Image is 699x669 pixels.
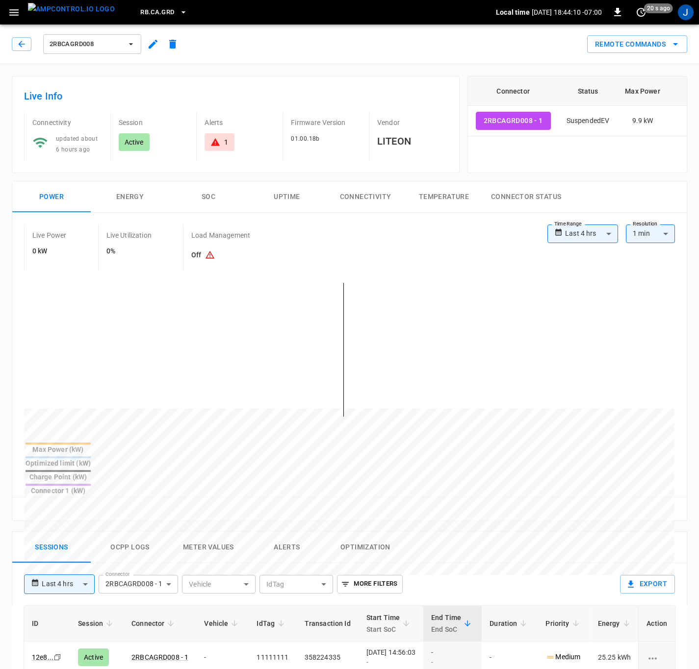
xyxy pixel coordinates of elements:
button: Connectivity [326,181,405,213]
h6: 0 kW [32,246,67,257]
button: RB.CA.GRD [136,3,191,22]
td: SuspendedEV [559,106,618,136]
button: Ocpp logs [91,532,169,563]
td: 9.9 kW [617,106,668,136]
div: End Time [431,612,461,635]
th: Connector [468,76,559,106]
label: Time Range [554,220,582,228]
span: 01.00.18b [291,135,320,142]
button: 2RBCAGRD008 [43,34,141,54]
span: IdTag [257,618,287,629]
p: Start SoC [366,623,400,635]
button: More Filters [337,575,402,594]
p: Local time [496,7,530,17]
div: 1 min [626,224,675,243]
th: Max Power [617,76,668,106]
span: 2RBCAGRD008 [50,39,122,50]
span: updated about 6 hours ago [56,135,98,153]
img: ampcontrol.io logo [28,3,115,15]
div: remote commands options [587,35,687,53]
label: Resolution [633,220,657,228]
span: End TimeEnd SoC [431,612,474,635]
div: 1 [224,137,228,147]
h6: Live Info [24,88,447,104]
p: Live Utilization [106,230,152,240]
p: Active [125,137,144,147]
button: SOC [169,181,248,213]
p: End SoC [431,623,461,635]
button: set refresh interval [633,4,649,20]
div: profile-icon [678,4,694,20]
p: Live Power [32,230,67,240]
span: Duration [490,618,530,629]
span: 20 s ago [644,3,673,13]
h6: LITEON [377,133,447,149]
span: Session [78,618,116,629]
div: Last 4 hrs [42,575,95,594]
button: Alerts [248,532,326,563]
button: Connector Status [483,181,569,213]
button: Energy [91,181,169,213]
button: Optimization [326,532,405,563]
button: Existing capacity schedules won’t take effect because Load Management is turned off. To activate ... [201,246,219,265]
button: Remote Commands [587,35,687,53]
p: Load Management [191,230,250,240]
span: Connector [131,618,177,629]
th: Status [559,76,618,106]
p: Alerts [205,118,275,127]
span: Energy [598,618,633,629]
button: Uptime [248,181,326,213]
th: ID [24,606,70,642]
button: Power [12,181,91,213]
span: RB.CA.GRD [140,7,174,18]
th: Transaction Id [297,606,359,642]
p: Firmware Version [291,118,361,127]
button: Export [620,575,675,594]
span: Start TimeStart SoC [366,612,413,635]
p: [DATE] 18:44:10 -07:00 [532,7,602,17]
button: Temperature [405,181,483,213]
div: Start Time [366,612,400,635]
div: charging session options [647,652,667,662]
h6: 0% [106,246,152,257]
span: Priority [545,618,582,629]
span: Vehicle [204,618,241,629]
p: Connectivity [32,118,103,127]
label: Connector [105,570,130,578]
th: Action [638,606,675,642]
div: Last 4 hrs [565,224,618,243]
h6: Off [191,246,250,265]
button: 2RBCAGRD008 - 1 [476,112,551,130]
p: Session [119,118,189,127]
div: 2RBCAGRD008 - 1 [99,575,178,594]
p: Vendor [377,118,447,127]
button: Meter Values [169,532,248,563]
button: Sessions [12,532,91,563]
